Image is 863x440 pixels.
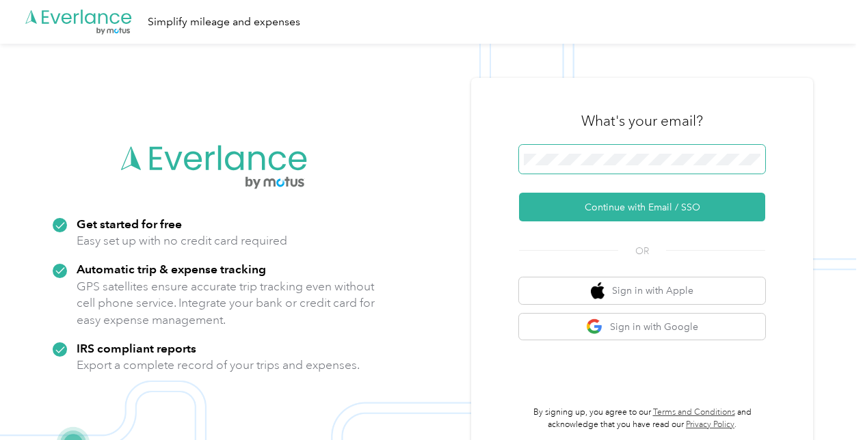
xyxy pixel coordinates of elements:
[519,314,765,340] button: google logoSign in with Google
[581,111,703,130] h3: What's your email?
[77,232,287,249] p: Easy set up with no credit card required
[148,14,300,31] div: Simplify mileage and expenses
[77,341,196,355] strong: IRS compliant reports
[586,318,603,335] img: google logo
[519,193,765,221] button: Continue with Email / SSO
[77,262,266,276] strong: Automatic trip & expense tracking
[618,244,666,258] span: OR
[653,407,735,417] a: Terms and Conditions
[591,282,605,299] img: apple logo
[77,357,360,374] p: Export a complete record of your trips and expenses.
[519,277,765,304] button: apple logoSign in with Apple
[77,278,375,329] p: GPS satellites ensure accurate trip tracking even without cell phone service. Integrate your bank...
[519,407,765,430] p: By signing up, you agree to our and acknowledge that you have read our .
[77,217,182,231] strong: Get started for free
[686,420,734,430] a: Privacy Policy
